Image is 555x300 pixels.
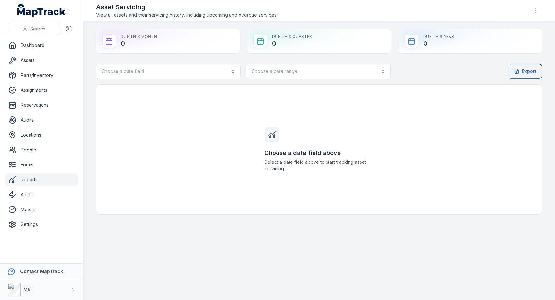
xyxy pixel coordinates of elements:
[17,4,66,17] a: MapTrack
[509,64,542,79] button: Export
[5,99,78,112] a: Reservations
[8,23,60,35] button: Search
[5,143,78,156] a: People
[96,64,241,79] button: Choose a date field
[5,128,78,141] a: Locations
[5,84,78,97] a: Assignments
[5,173,78,186] a: Reports
[20,269,63,274] strong: Contact MapTrack
[5,188,78,201] a: Alerts
[5,54,78,67] a: Assets
[5,114,78,126] a: Audits
[5,158,78,171] a: Forms
[265,149,374,158] h3: Choose a date field above
[30,26,45,32] span: Search
[265,159,374,172] span: Select a date field above to start tracking asset servicing.
[96,3,277,12] h2: Asset Servicing
[5,39,78,52] a: Dashboard
[5,69,78,82] a: Parts/Inventory
[246,64,391,79] button: Choose a date range
[5,203,78,216] a: Meters
[5,218,78,231] a: Settings
[96,12,277,18] span: View all assets and their servicing history, including upcoming and overdue services.
[23,287,33,292] strong: MRL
